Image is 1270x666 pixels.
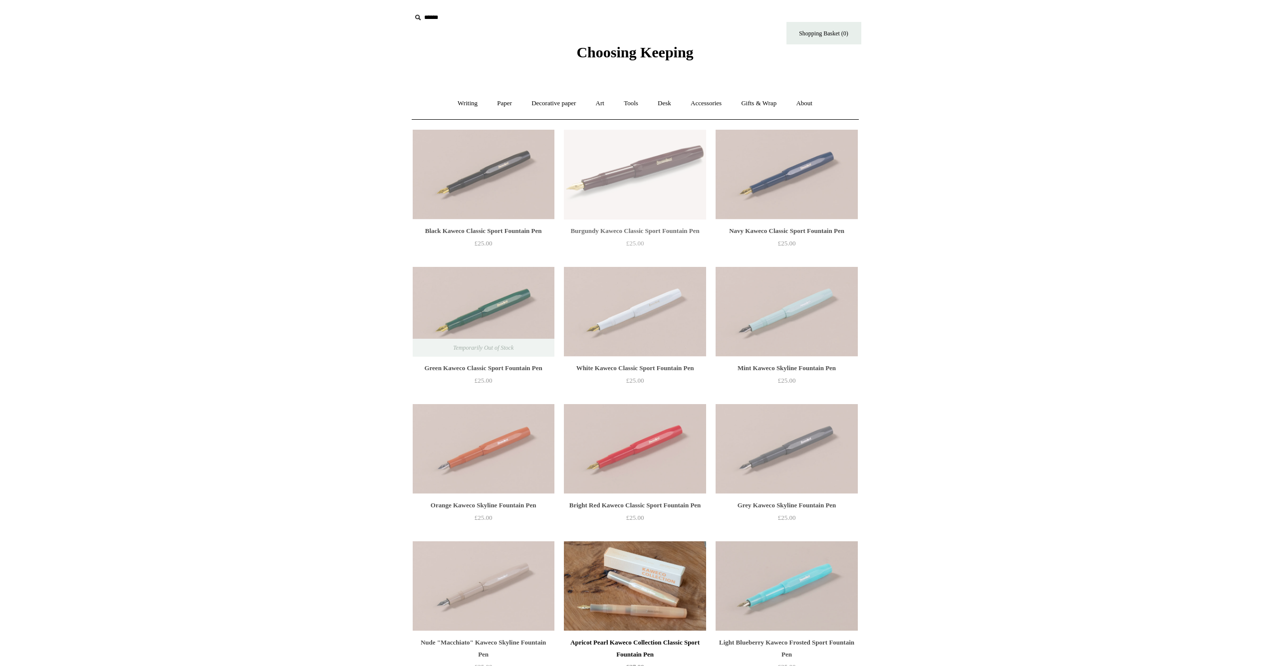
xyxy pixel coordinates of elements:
[716,267,857,357] a: Mint Kaweco Skyline Fountain Pen Mint Kaweco Skyline Fountain Pen
[566,637,703,661] div: Apricot Pearl Kaweco Collection Classic Sport Fountain Pen
[564,541,706,631] img: Apricot Pearl Kaweco Collection Classic Sport Fountain Pen
[413,541,554,631] a: Nude "Macchiato" Kaweco Skyline Fountain Pen Nude "Macchiato" Kaweco Skyline Fountain Pen
[413,404,554,494] img: Orange Kaweco Skyline Fountain Pen
[488,90,521,117] a: Paper
[626,514,644,521] span: £25.00
[576,44,693,60] span: Choosing Keeping
[716,541,857,631] a: Light Blueberry Kaweco Frosted Sport Fountain Pen Light Blueberry Kaweco Frosted Sport Fountain Pen
[415,362,552,374] div: Green Kaweco Classic Sport Fountain Pen
[566,499,703,511] div: Bright Red Kaweco Classic Sport Fountain Pen
[564,130,706,220] img: Burgundy Kaweco Classic Sport Fountain Pen
[564,267,706,357] a: White Kaweco Classic Sport Fountain Pen White Kaweco Classic Sport Fountain Pen
[564,267,706,357] img: White Kaweco Classic Sport Fountain Pen
[615,90,647,117] a: Tools
[778,377,796,384] span: £25.00
[716,130,857,220] img: Navy Kaweco Classic Sport Fountain Pen
[449,90,487,117] a: Writing
[564,404,706,494] a: Bright Red Kaweco Classic Sport Fountain Pen Bright Red Kaweco Classic Sport Fountain Pen
[649,90,680,117] a: Desk
[413,499,554,540] a: Orange Kaweco Skyline Fountain Pen £25.00
[716,225,857,266] a: Navy Kaweco Classic Sport Fountain Pen £25.00
[415,499,552,511] div: Orange Kaweco Skyline Fountain Pen
[413,362,554,403] a: Green Kaweco Classic Sport Fountain Pen £25.00
[718,362,855,374] div: Mint Kaweco Skyline Fountain Pen
[626,239,644,247] span: £25.00
[716,362,857,403] a: Mint Kaweco Skyline Fountain Pen £25.00
[413,541,554,631] img: Nude "Macchiato" Kaweco Skyline Fountain Pen
[718,499,855,511] div: Grey Kaweco Skyline Fountain Pen
[576,52,693,59] a: Choosing Keeping
[778,514,796,521] span: £25.00
[522,90,585,117] a: Decorative paper
[566,362,703,374] div: White Kaweco Classic Sport Fountain Pen
[787,90,821,117] a: About
[786,22,861,44] a: Shopping Basket (0)
[682,90,731,117] a: Accessories
[564,404,706,494] img: Bright Red Kaweco Classic Sport Fountain Pen
[413,267,554,357] a: Green Kaweco Classic Sport Fountain Pen Green Kaweco Classic Sport Fountain Pen Temporarily Out o...
[413,130,554,220] img: Black Kaweco Classic Sport Fountain Pen
[626,377,644,384] span: £25.00
[564,499,706,540] a: Bright Red Kaweco Classic Sport Fountain Pen £25.00
[716,267,857,357] img: Mint Kaweco Skyline Fountain Pen
[475,514,493,521] span: £25.00
[564,225,706,266] a: Burgundy Kaweco Classic Sport Fountain Pen £25.00
[716,499,857,540] a: Grey Kaweco Skyline Fountain Pen £25.00
[413,404,554,494] a: Orange Kaweco Skyline Fountain Pen Orange Kaweco Skyline Fountain Pen
[415,225,552,237] div: Black Kaweco Classic Sport Fountain Pen
[718,225,855,237] div: Navy Kaweco Classic Sport Fountain Pen
[778,239,796,247] span: £25.00
[413,225,554,266] a: Black Kaweco Classic Sport Fountain Pen £25.00
[564,362,706,403] a: White Kaweco Classic Sport Fountain Pen £25.00
[716,404,857,494] a: Grey Kaweco Skyline Fountain Pen Grey Kaweco Skyline Fountain Pen
[564,130,706,220] a: Burgundy Kaweco Classic Sport Fountain Pen Burgundy Kaweco Classic Sport Fountain Pen
[564,541,706,631] a: Apricot Pearl Kaweco Collection Classic Sport Fountain Pen Apricot Pearl Kaweco Collection Classi...
[475,239,493,247] span: £25.00
[443,339,523,357] span: Temporarily Out of Stock
[413,267,554,357] img: Green Kaweco Classic Sport Fountain Pen
[716,130,857,220] a: Navy Kaweco Classic Sport Fountain Pen Navy Kaweco Classic Sport Fountain Pen
[475,377,493,384] span: £25.00
[718,637,855,661] div: Light Blueberry Kaweco Frosted Sport Fountain Pen
[716,404,857,494] img: Grey Kaweco Skyline Fountain Pen
[566,225,703,237] div: Burgundy Kaweco Classic Sport Fountain Pen
[716,541,857,631] img: Light Blueberry Kaweco Frosted Sport Fountain Pen
[587,90,613,117] a: Art
[415,637,552,661] div: Nude "Macchiato" Kaweco Skyline Fountain Pen
[732,90,785,117] a: Gifts & Wrap
[413,130,554,220] a: Black Kaweco Classic Sport Fountain Pen Black Kaweco Classic Sport Fountain Pen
